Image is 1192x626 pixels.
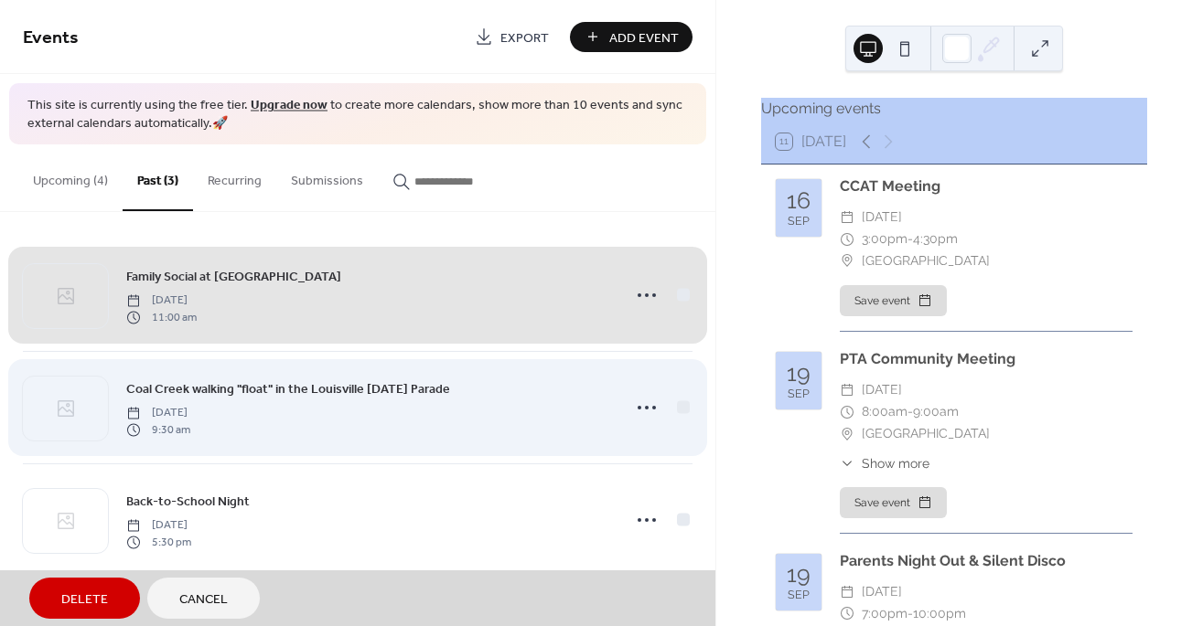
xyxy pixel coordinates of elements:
span: Show more [862,454,929,473]
a: Parents Night Out & Silent Disco [840,552,1066,569]
span: [DATE] [862,207,902,228]
span: [DATE] [862,379,902,401]
div: 19 [787,563,811,586]
div: Sep [788,589,810,601]
span: Add Event [609,28,679,48]
div: Upcoming events [761,98,1147,120]
button: Save event [840,285,947,316]
span: [GEOGRAPHIC_DATA] [862,423,990,445]
span: 9:00am [913,401,959,423]
div: ​ [840,603,854,625]
div: 19 [787,362,811,385]
span: [GEOGRAPHIC_DATA] [862,250,990,272]
button: Upcoming (4) [18,144,123,209]
div: ​ [840,250,854,272]
button: Add Event [570,22,693,52]
div: PTA Community Meeting [840,348,1133,370]
div: ​ [840,581,854,603]
div: 16 [787,189,811,212]
span: 7:00pm [862,603,907,625]
div: CCAT Meeting [840,175,1133,197]
button: Submissions [276,144,378,209]
span: Cancel [179,590,228,610]
span: 3:00pm [862,228,907,250]
span: [DATE] [862,581,902,603]
div: ​ [840,228,854,250]
a: Export [461,22,563,52]
a: Upgrade now [251,93,328,118]
div: ​ [840,454,854,473]
button: Cancel [147,578,260,619]
div: ​ [840,423,854,445]
span: 10:00pm [913,603,966,625]
button: Delete [29,578,140,619]
div: ​ [840,401,854,423]
button: Recurring [193,144,276,209]
span: Events [23,20,79,56]
div: Sep [788,388,810,400]
span: Delete [61,590,108,610]
button: ​Show more [840,454,929,473]
button: Past (3) [123,144,193,211]
span: 8:00am [862,401,907,423]
span: This site is currently using the free tier. to create more calendars, show more than 10 events an... [27,97,688,133]
div: ​ [840,379,854,401]
span: 4:30pm [913,228,958,250]
button: Save event [840,487,947,518]
div: Sep [788,216,810,228]
span: - [907,228,913,250]
div: ​ [840,207,854,228]
span: Export [500,28,549,48]
span: - [907,603,913,625]
span: - [907,401,913,423]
